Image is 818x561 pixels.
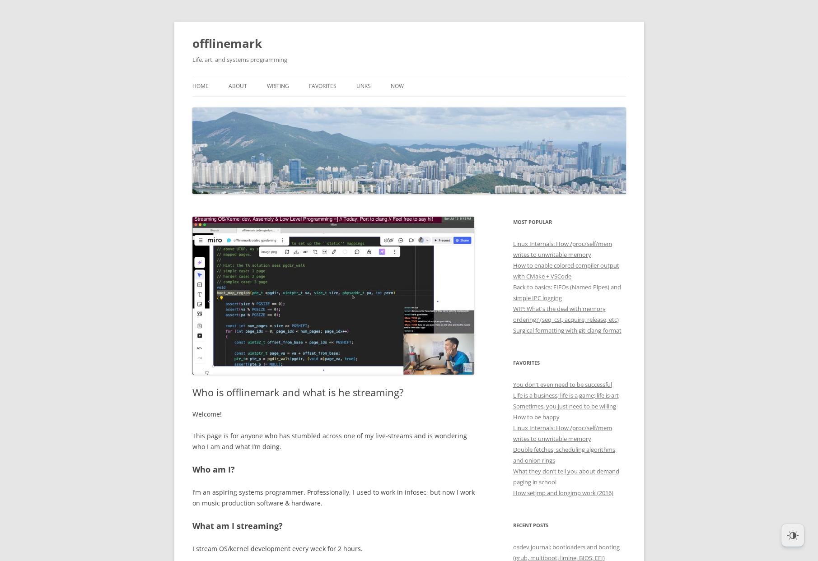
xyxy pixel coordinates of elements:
h3: Favorites [513,357,626,368]
a: Back to basics: FIFOs (Named Pipes) and simple IPC logging [513,283,621,302]
h1: Who is offlinemark and what is he streaming? [192,386,475,398]
p: I stream OS/kernel development every week for 2 hours. [192,543,475,554]
a: What they don’t tell you about demand paging in school [513,467,619,486]
a: Now [391,76,404,96]
a: Double fetches, scheduling algorithms, and onion rings [513,445,617,464]
h3: Recent Posts [513,520,626,531]
img: offlinemark [192,107,626,194]
a: How to enable colored compiler output with CMake + VSCode [513,261,619,280]
a: Linux Internals: How /proc/self/mem writes to unwritable memory [513,240,612,259]
a: offlinemark [192,32,262,54]
h2: Who am I? [192,463,475,476]
a: How to be happy [513,413,560,421]
a: How setjmp and longjmp work (2016) [513,489,613,497]
a: Home [192,76,209,96]
a: About [229,76,247,96]
a: Linux Internals: How /proc/self/mem writes to unwritable memory [513,424,612,443]
h2: What am I streaming? [192,519,475,533]
p: Welcome! [192,409,475,420]
a: Surgical formatting with git-clang-format [513,326,622,334]
a: Favorites [309,76,337,96]
h2: Life, art, and systems programming [192,54,626,65]
a: You don’t even need to be successful [513,380,612,389]
h3: Most Popular [513,217,626,227]
a: Sometimes, you just need to be willing [513,402,616,410]
a: WIP: What's the deal with memory ordering? (seq_cst, acquire, release, etc) [513,305,619,324]
a: Links [356,76,371,96]
p: This page is for anyone who has stumbled across one of my live-streams and is wondering who I am ... [192,431,475,452]
a: Writing [267,76,289,96]
a: Life is a business; life is a game; life is art [513,391,619,399]
p: I’m an aspiring systems programmer. Professionally, I used to work in infosec, but now I work on ... [192,487,475,509]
